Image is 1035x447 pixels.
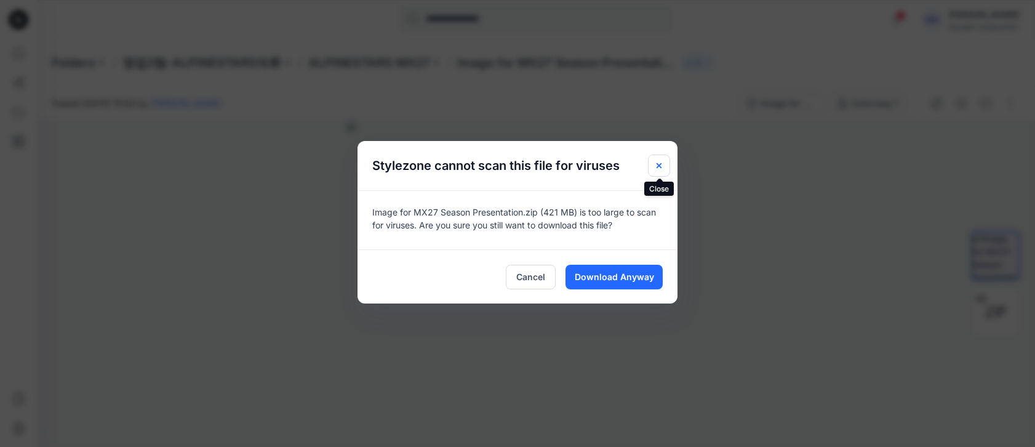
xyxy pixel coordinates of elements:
button: Close [648,155,670,177]
button: Cancel [506,265,556,289]
h5: Stylezone cannot scan this file for viruses [358,141,634,190]
button: Download Anyway [565,265,663,289]
span: Cancel [516,270,545,283]
div: Image for MX27 Season Presentation.zip (421 MB) is too large to scan for viruses. Are you sure yo... [358,190,677,249]
span: Download Anyway [575,270,654,283]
